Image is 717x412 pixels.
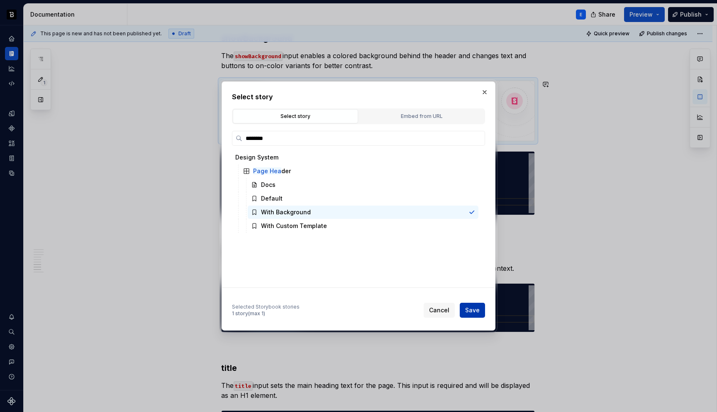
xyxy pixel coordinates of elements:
[232,92,485,102] h2: Select story
[460,303,485,318] button: Save
[261,208,311,216] div: With Background
[253,167,281,174] mark: Page Hea
[253,167,291,175] div: der
[261,222,327,230] div: With Custom Template
[261,194,283,203] div: Default
[232,304,300,310] div: Selected Storybook stories
[424,303,455,318] button: Cancel
[261,181,276,189] div: Docs
[429,306,449,314] span: Cancel
[235,153,278,162] div: Design System
[362,112,481,120] div: Embed from URL
[236,112,355,120] div: Select story
[465,306,480,314] span: Save
[232,310,300,317] div: 1 story (max 1)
